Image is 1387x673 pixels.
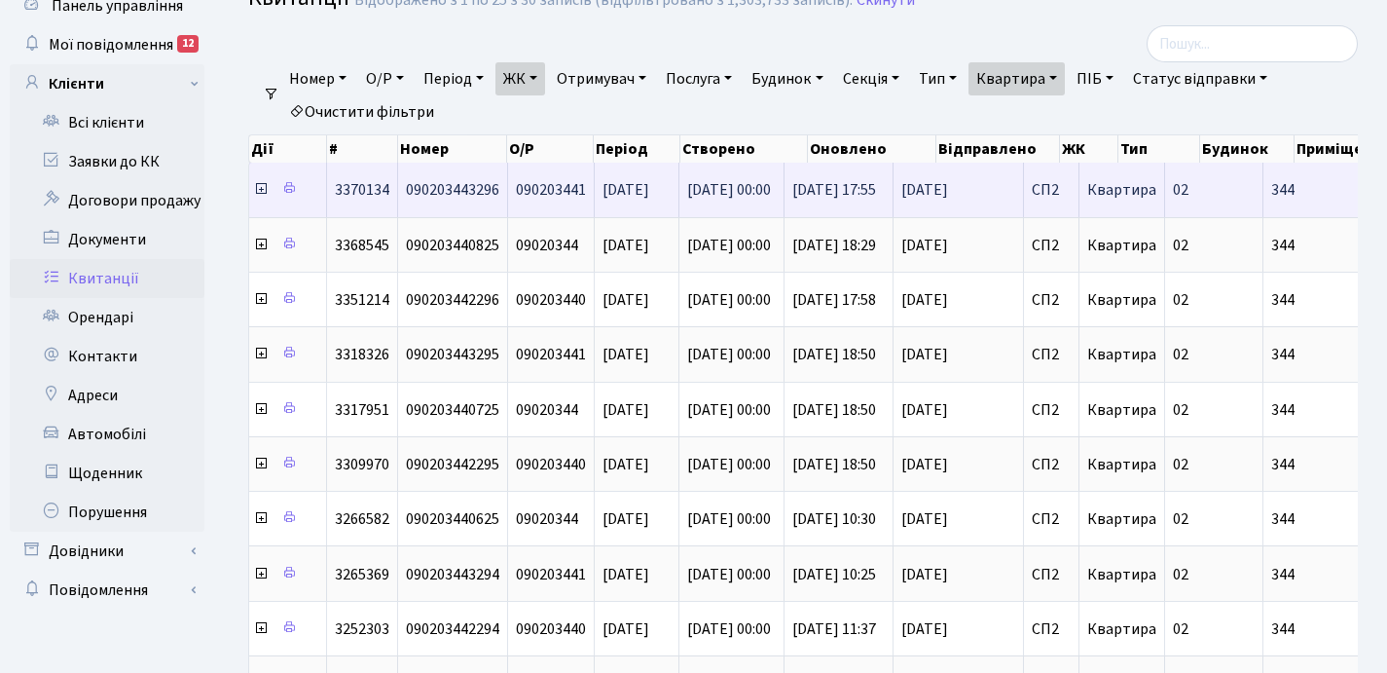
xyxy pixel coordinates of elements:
a: Щоденник [10,454,204,493]
a: Повідомлення [10,571,204,610]
a: Статус відправки [1125,62,1275,95]
a: Очистити фільтри [281,95,442,129]
a: Документи [10,220,204,259]
span: 3265369 [335,564,389,585]
a: Всі клієнти [10,103,204,142]
span: 02 [1173,618,1188,640]
span: Квартира [1087,235,1156,256]
th: О/Р [507,135,594,163]
span: [DATE] [901,511,1015,527]
span: 344 [1271,347,1381,362]
span: [DATE] [602,399,649,421]
span: 090203442295 [406,454,499,475]
span: [DATE] [901,347,1015,362]
span: 3318326 [335,344,389,365]
a: ПІБ [1069,62,1121,95]
span: 09020344 [516,399,578,421]
th: Період [594,135,680,163]
span: 3368545 [335,235,389,256]
span: [DATE] 10:30 [792,508,876,530]
a: Послуга [658,62,740,95]
span: 090203440 [516,618,586,640]
span: [DATE] 00:00 [687,454,771,475]
a: Мої повідомлення12 [10,25,204,64]
span: СП2 [1032,292,1071,308]
span: 090203440725 [406,399,499,421]
span: Квартира [1087,508,1156,530]
span: [DATE] 17:55 [792,179,876,201]
a: Отримувач [549,62,654,95]
a: Контакти [10,337,204,376]
span: СП2 [1032,182,1071,198]
span: Квартира [1087,289,1156,311]
span: 090203440 [516,454,586,475]
span: СП2 [1032,238,1071,253]
span: 3317951 [335,399,389,421]
span: [DATE] [602,179,649,201]
span: 090203443296 [406,179,499,201]
span: [DATE] 11:37 [792,618,876,640]
span: 090203441 [516,179,586,201]
span: 090203440 [516,289,586,311]
span: [DATE] [602,344,649,365]
span: [DATE] [901,292,1015,308]
a: Клієнти [10,64,204,103]
th: Тип [1118,135,1200,163]
span: [DATE] [602,454,649,475]
span: [DATE] [602,289,649,311]
span: [DATE] [602,564,649,585]
th: Оновлено [808,135,936,163]
span: 02 [1173,508,1188,530]
span: 02 [1173,344,1188,365]
span: [DATE] [602,508,649,530]
span: 090203441 [516,344,586,365]
span: [DATE] 17:58 [792,289,876,311]
a: Автомобілі [10,415,204,454]
a: Номер [281,62,354,95]
span: 344 [1271,402,1381,418]
span: Квартира [1087,399,1156,421]
span: [DATE] 00:00 [687,564,771,585]
span: 3351214 [335,289,389,311]
th: # [327,135,398,163]
span: [DATE] [901,457,1015,472]
span: [DATE] 00:00 [687,508,771,530]
span: 3370134 [335,179,389,201]
span: СП2 [1032,567,1071,582]
span: [DATE] 00:00 [687,289,771,311]
span: 090203442294 [406,618,499,640]
a: Секція [835,62,907,95]
th: Номер [398,135,507,163]
span: 3252303 [335,618,389,640]
span: СП2 [1032,621,1071,637]
div: 12 [177,35,199,53]
span: Квартира [1087,564,1156,585]
span: 090203440625 [406,508,499,530]
span: [DATE] 18:50 [792,344,876,365]
span: [DATE] 10:25 [792,564,876,585]
a: Будинок [744,62,830,95]
span: 02 [1173,289,1188,311]
th: Дії [249,135,327,163]
span: 344 [1271,621,1381,637]
span: СП2 [1032,511,1071,527]
span: 09020344 [516,508,578,530]
span: 02 [1173,399,1188,421]
span: 344 [1271,182,1381,198]
span: 3266582 [335,508,389,530]
span: 3309970 [335,454,389,475]
a: О/Р [358,62,412,95]
span: [DATE] 00:00 [687,399,771,421]
a: Тип [911,62,965,95]
a: Квартира [968,62,1065,95]
a: Довідники [10,532,204,571]
span: Квартира [1087,454,1156,475]
span: 344 [1271,238,1381,253]
span: 090203443294 [406,564,499,585]
th: ЖК [1060,135,1117,163]
span: [DATE] 00:00 [687,179,771,201]
span: 344 [1271,292,1381,308]
a: Заявки до КК [10,142,204,181]
span: Мої повідомлення [49,34,173,56]
th: Створено [680,135,809,163]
